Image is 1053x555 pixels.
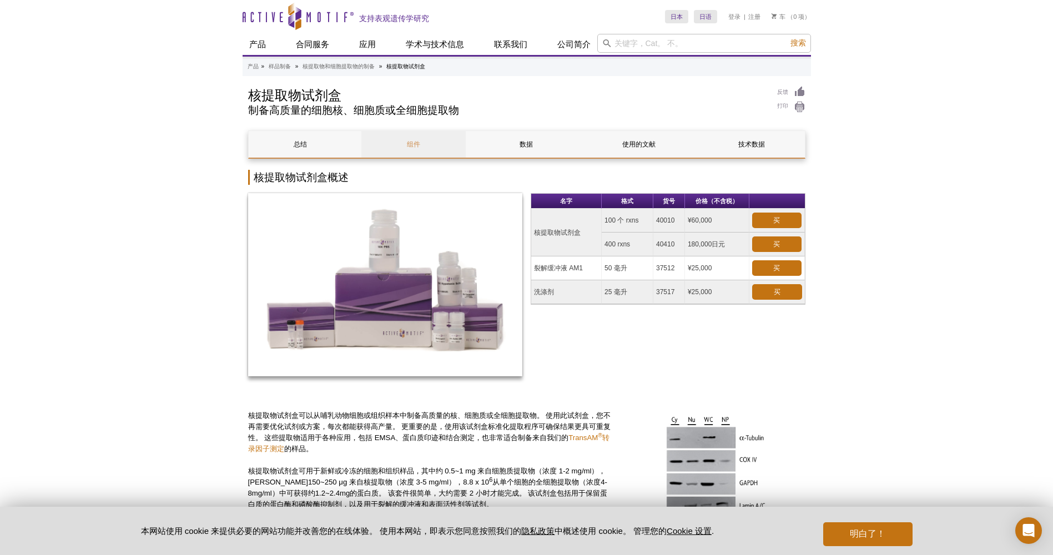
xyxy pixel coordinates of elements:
[531,209,602,256] td: 核提取物试剂盒
[361,131,466,158] a: 组件
[248,105,766,115] h2: 制备高质量的细胞核、细胞质或全细胞提取物
[521,526,555,536] a: 隐私政策
[685,209,749,233] td: ¥60,000
[269,62,291,72] a: 样品制备
[386,63,425,69] li: 核提取物试剂盒
[248,86,766,103] h1: 核提取物试剂盒
[359,13,429,23] h2: 支持表观遗传学研究
[752,213,802,228] a: 买
[653,233,685,256] td: 40410
[474,131,578,158] a: 数据
[685,280,749,304] td: ¥25,000
[597,34,811,53] input: 关键字，Cat。 不。
[598,432,602,438] sup: ®
[531,256,602,280] td: 裂解缓冲液 AM1
[694,10,717,23] a: 日语
[352,34,382,55] a: 应用
[261,63,265,69] li: »
[289,34,336,55] a: 合同服务
[752,236,802,252] a: 买
[685,194,749,209] th: 价格（不含税）
[748,13,760,21] a: 注册
[653,194,685,209] th: 货号
[777,87,788,97] font: 反馈
[249,131,353,158] a: 总结
[379,63,382,69] li: »
[728,13,740,21] a: 登录
[712,526,714,536] font: .
[777,101,805,113] a: 打印
[744,10,745,23] li: |
[248,62,259,72] a: 产品
[531,280,602,304] td: 洗涤剂
[790,38,806,47] span: 搜索
[602,194,653,209] th: 格式
[248,466,614,510] p: 核提取物试剂盒可用于新鲜或冷冻的细胞和组织样品，其中约 0.5~1 mg 来自细胞质提取物（浓度 1-2 mg/ml），[PERSON_NAME]150~250 μg 来自核提取物（浓度 3-5...
[243,34,273,55] a: 产品
[489,476,492,482] sup: 6
[665,10,688,23] a: 日本
[248,410,614,455] p: 核提取物试剂盒可以从哺乳动物细胞或组织样本中制备高质量的核、细胞质或全细胞提取物。 使用此试剂盒，您不再需要优化试剂或方案，每次都能获得高产量。 更重要的是，使用该试剂盒标准化提取程序可确保结果...
[587,131,691,158] a: 使用的文献
[772,13,785,21] a: 车
[248,193,523,376] img: 核提取物试剂盒
[1015,517,1042,544] div: 打开对讲信使
[667,526,712,537] button: Cookie 设置
[685,233,749,256] td: 180,000日元
[295,63,299,69] li: »
[777,86,805,98] a: 反馈
[141,526,667,536] font: 本网站使用 cookie 来提供必要的网站功能并改善您的在线体验。 使用本网站，即表示您同意按照我们的 中概述使用 cookie。 管理您的
[399,34,471,55] a: 学术与技术信息
[787,13,810,20] font: （0 项）
[487,34,534,55] a: 联系我们
[653,256,685,280] td: 37512
[248,433,610,453] a: TransAM®转录因子测定
[772,13,777,19] img: 您的购物车
[248,170,805,185] h2: 核提取物试剂盒概述
[653,280,685,304] td: 37517
[685,256,749,280] td: ¥25,000
[602,256,653,280] td: 50 毫升
[823,522,912,546] button: 明白了！
[752,284,802,300] a: 买
[602,280,653,304] td: 25 毫升
[653,209,685,233] td: 40010
[303,62,375,72] a: 核提取物和细胞提取物的制备
[531,194,602,209] th: 名字
[699,131,804,158] a: 技术数据
[787,38,809,49] button: 搜索
[752,260,802,276] a: 买
[779,13,785,20] font: 车
[602,233,653,256] td: 400 rxns
[551,34,597,55] a: 公司简介
[602,209,653,233] td: 100 个 rxns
